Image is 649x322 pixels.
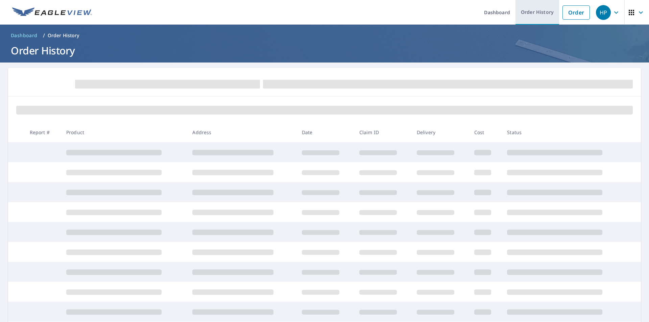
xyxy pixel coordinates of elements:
[43,31,45,40] li: /
[296,122,354,142] th: Date
[8,30,40,41] a: Dashboard
[48,32,79,39] p: Order History
[24,122,61,142] th: Report #
[596,5,611,20] div: HP
[354,122,411,142] th: Claim ID
[187,122,296,142] th: Address
[11,32,38,39] span: Dashboard
[61,122,187,142] th: Product
[502,122,628,142] th: Status
[562,5,590,20] a: Order
[8,44,641,57] h1: Order History
[411,122,469,142] th: Delivery
[469,122,502,142] th: Cost
[12,7,92,18] img: EV Logo
[8,30,641,41] nav: breadcrumb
